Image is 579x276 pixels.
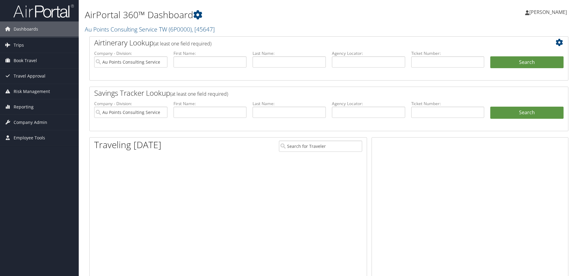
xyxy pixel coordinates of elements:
span: Dashboards [14,22,38,37]
h1: AirPortal 360™ Dashboard [85,8,410,21]
label: Agency Locator: [332,50,405,56]
input: search accounts [94,107,167,118]
h2: Savings Tracker Lookup [94,88,524,98]
button: Search [490,56,564,68]
label: First Name: [174,50,247,56]
span: [PERSON_NAME] [529,9,567,15]
label: Company - Division: [94,101,167,107]
a: Search [490,107,564,119]
label: Last Name: [253,50,326,56]
h1: Traveling [DATE] [94,138,161,151]
a: [PERSON_NAME] [525,3,573,21]
span: Risk Management [14,84,50,99]
label: Agency Locator: [332,101,405,107]
span: , [ 45647 ] [192,25,215,33]
span: Employee Tools [14,130,45,145]
span: Trips [14,38,24,53]
label: Last Name: [253,101,326,107]
label: Company - Division: [94,50,167,56]
a: Au Points Consulting Service TW [85,25,215,33]
input: Search for Traveler [279,141,362,152]
span: (at least one field required) [170,91,228,97]
span: ( 6P0000 ) [169,25,192,33]
label: Ticket Number: [411,101,485,107]
span: Travel Approval [14,68,45,84]
label: Ticket Number: [411,50,485,56]
span: Book Travel [14,53,37,68]
span: Reporting [14,99,34,115]
label: First Name: [174,101,247,107]
h2: Airtinerary Lookup [94,38,524,48]
img: airportal-logo.png [13,4,74,18]
span: Company Admin [14,115,47,130]
span: (at least one field required) [154,40,211,47]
